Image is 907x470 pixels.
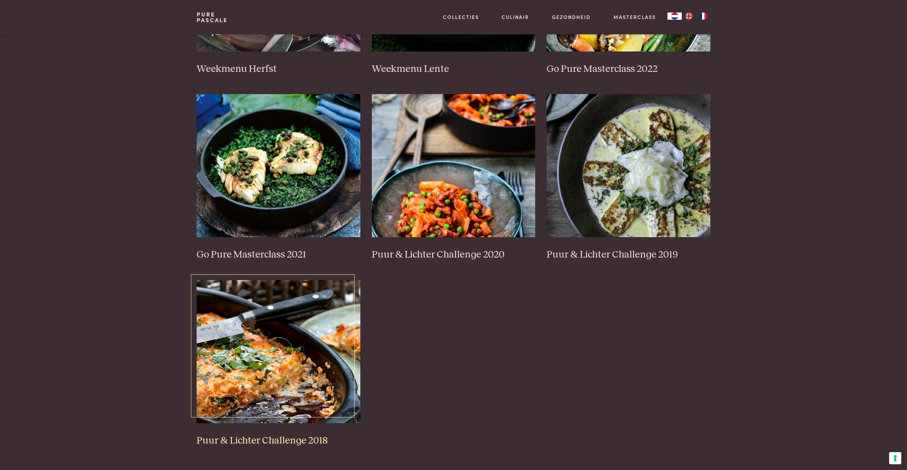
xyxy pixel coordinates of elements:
[197,280,360,447] a: Puur &#038; Lichter Challenge 2018 Puur & Lichter Challenge 2018
[547,63,710,75] h3: Go Pure Masterclass 2022
[197,63,360,75] h3: Weekmenu Herfst
[547,249,710,261] h3: Puur & Lichter Challenge 2019
[682,13,710,20] ul: Language list
[443,13,479,21] a: Collecties
[889,452,901,464] button: Uw voorkeuren voor toestemming voor trackingtechnologieën
[613,13,656,21] a: Masterclass
[696,13,710,20] a: FR
[682,13,696,20] a: EN
[197,94,360,237] img: Go Pure Masterclass 2021
[372,63,536,75] h3: Weekmenu Lente
[197,249,360,261] h3: Go Pure Masterclass 2021
[197,435,360,447] h3: Puur & Lichter Challenge 2018
[547,94,710,237] img: Puur &#038; Lichter Challenge 2019
[372,94,536,237] img: Puur &#038; Lichter Challenge 2020
[667,13,710,20] aside: Language selected: Nederlands
[197,280,360,423] img: Puur &#038; Lichter Challenge 2018
[197,11,228,23] a: PurePascale
[372,94,536,261] a: Puur &#038; Lichter Challenge 2020 Puur & Lichter Challenge 2020
[197,94,360,261] a: Go Pure Masterclass 2021 Go Pure Masterclass 2021
[372,249,536,261] h3: Puur & Lichter Challenge 2020
[547,94,710,261] a: Puur &#038; Lichter Challenge 2019 Puur & Lichter Challenge 2019
[552,13,591,21] a: Gezondheid
[667,13,682,20] a: NL
[502,13,529,21] a: Culinair
[667,13,682,20] div: Language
